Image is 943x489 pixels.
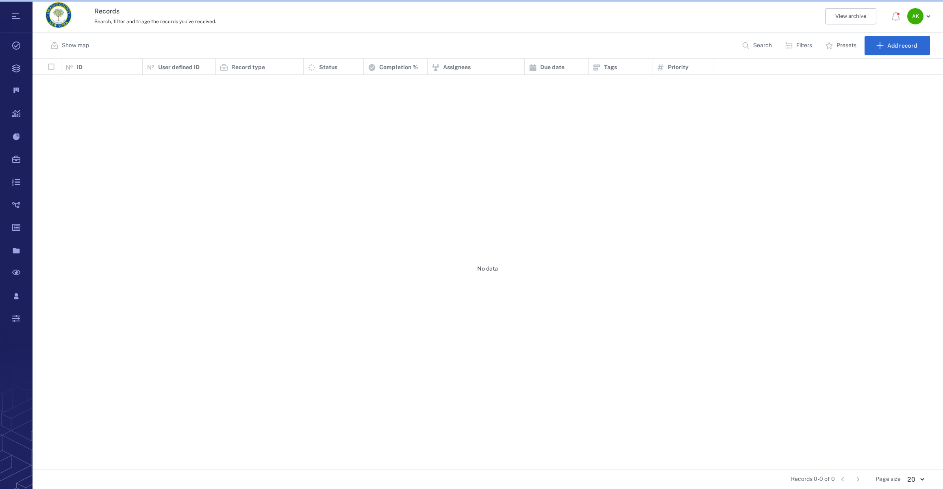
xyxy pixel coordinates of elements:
[46,2,72,31] a: Go home
[379,63,418,72] p: Completion %
[231,63,265,72] p: Record type
[825,8,876,24] button: View archive
[820,36,863,55] button: Presets
[46,36,96,55] button: Show map
[876,475,901,483] span: Page size
[604,63,617,72] p: Tags
[907,8,923,24] div: A K
[33,75,943,463] div: No data
[540,63,565,72] p: Due date
[791,475,835,483] span: Records 0-0 of 0
[94,19,216,24] span: Search, filter and triage the records you've received.
[753,41,772,50] p: Search
[158,63,200,72] p: User defined ID
[780,36,819,55] button: Filters
[94,7,667,16] h3: Records
[668,63,689,72] p: Priority
[796,41,812,50] p: Filters
[865,36,930,55] button: Add record
[46,2,72,28] img: Orange County Planning Department logo
[835,473,866,486] nav: pagination navigation
[319,63,337,72] p: Status
[901,475,930,484] div: 20
[837,41,856,50] p: Presets
[62,41,89,50] p: Show map
[737,36,778,55] button: Search
[77,63,83,72] p: ID
[907,8,933,24] button: AK
[443,63,471,72] p: Assignees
